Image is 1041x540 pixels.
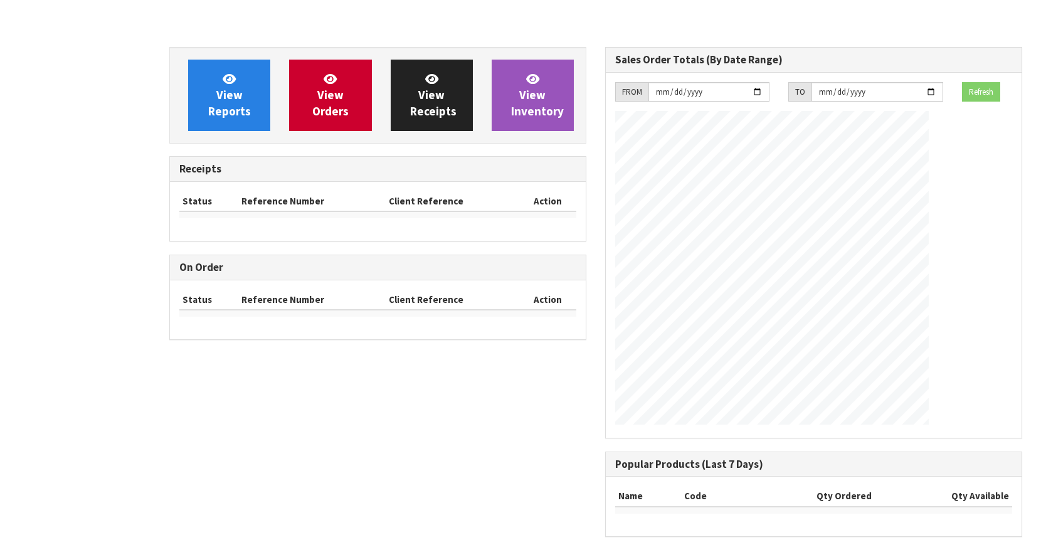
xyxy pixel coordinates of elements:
h3: Receipts [179,163,576,175]
span: View Receipts [410,71,457,119]
th: Client Reference [386,191,519,211]
a: ViewOrders [289,60,371,131]
th: Qty Available [875,486,1012,506]
th: Name [615,486,681,506]
th: Action [519,191,576,211]
th: Status [179,191,238,211]
a: ViewInventory [492,60,574,131]
th: Qty Ordered [743,486,875,506]
a: ViewReports [188,60,270,131]
span: View Inventory [511,71,564,119]
h3: Sales Order Totals (By Date Range) [615,54,1012,66]
h3: On Order [179,262,576,273]
th: Action [519,290,576,310]
th: Code [681,486,743,506]
th: Status [179,290,238,310]
h3: Popular Products (Last 7 Days) [615,458,1012,470]
span: View Orders [312,71,349,119]
th: Reference Number [238,290,386,310]
span: View Reports [208,71,251,119]
div: FROM [615,82,648,102]
a: ViewReceipts [391,60,473,131]
button: Refresh [962,82,1000,102]
th: Client Reference [386,290,519,310]
div: TO [788,82,811,102]
th: Reference Number [238,191,386,211]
